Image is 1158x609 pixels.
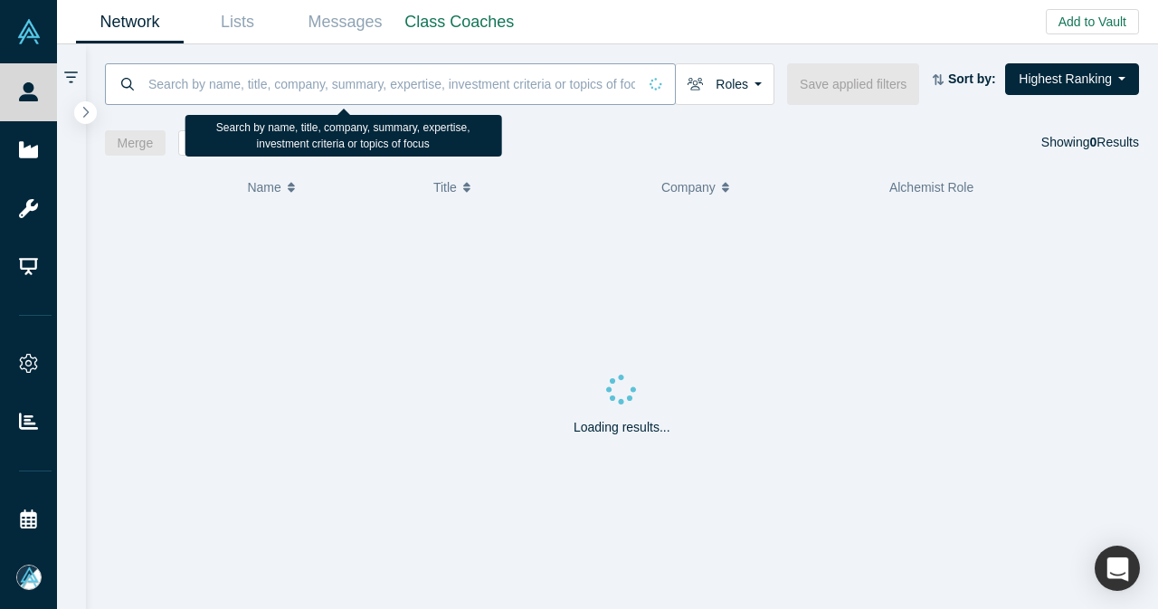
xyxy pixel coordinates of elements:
span: Company [661,168,716,206]
a: Lists [184,1,291,43]
strong: Sort by: [948,71,996,86]
strong: 0 [1090,135,1097,149]
span: Results [1090,135,1139,149]
button: Merge [105,130,166,156]
img: Alchemist Vault Logo [16,19,42,44]
a: Messages [291,1,399,43]
div: Showing [1041,130,1139,156]
input: Search by name, title, company, summary, expertise, investment criteria or topics of focus [147,62,637,105]
button: Add to Vault [1046,9,1139,34]
span: Title [433,168,457,206]
span: Name [247,168,280,206]
a: Class Coaches [399,1,520,43]
p: Loading results... [574,418,670,437]
img: Mia Scott's Account [16,565,42,590]
button: Add to List [178,130,263,156]
button: Name [247,168,414,206]
button: Title [433,168,642,206]
button: Save applied filters [787,63,919,105]
span: Alchemist Role [889,180,973,195]
button: Roles [675,63,774,105]
button: Highest Ranking [1005,63,1139,95]
button: Company [661,168,870,206]
a: Network [76,1,184,43]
